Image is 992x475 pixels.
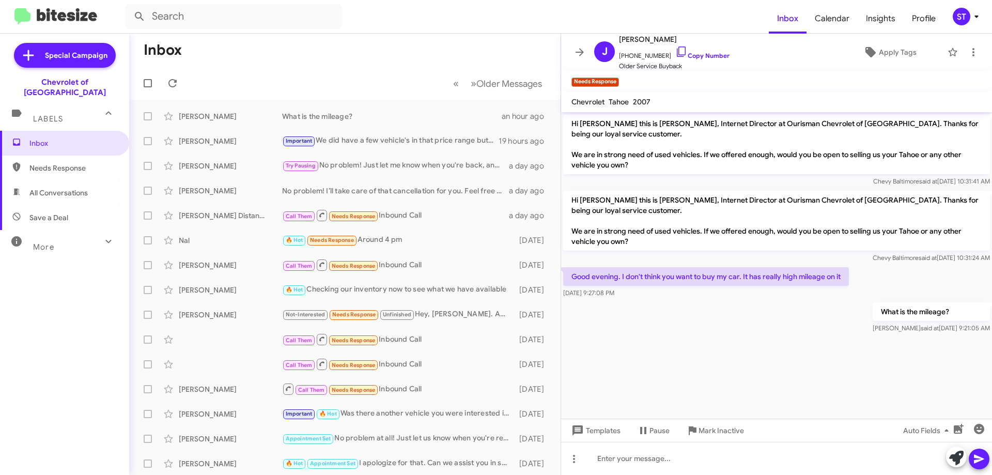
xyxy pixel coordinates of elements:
span: Needs Response [310,237,354,243]
span: Not-Interested [286,311,326,318]
div: [PERSON_NAME] [179,136,282,146]
span: More [33,242,54,252]
span: Call Them [286,362,313,369]
div: Inbound Call [282,209,509,222]
span: Older Service Buyback [619,61,730,71]
span: Needs Response [332,213,376,220]
button: Apply Tags [836,43,942,62]
div: a day ago [509,210,552,221]
span: [PERSON_NAME] [619,33,730,45]
div: an hour ago [502,111,552,121]
p: Hi [PERSON_NAME] this is [PERSON_NAME], Internet Director at Ourisman Chevrolet of [GEOGRAPHIC_DA... [563,114,990,174]
span: Appointment Set [286,435,331,442]
span: Inbox [29,138,117,148]
div: Inbound Call [282,258,514,271]
div: [DATE] [514,409,552,419]
a: Profile [904,4,944,34]
span: Chevrolet [571,97,605,106]
span: Important [286,410,313,417]
span: Pause [649,421,670,440]
a: Inbox [769,4,807,34]
div: [PERSON_NAME] Distance [179,210,282,221]
div: [DATE] [514,384,552,394]
a: Insights [858,4,904,34]
div: Checking our inventory now to see what we have available [282,284,514,296]
a: Copy Number [675,52,730,59]
small: Needs Response [571,78,619,87]
span: said at [919,254,937,262]
span: Needs Response [332,337,376,344]
div: Nal [179,235,282,246]
div: Was there another vehicle you were interested in? [282,408,514,420]
div: We did have a few vehicle's in that price range but they sold quickly. [282,135,499,147]
div: [DATE] [514,434,552,444]
div: No problem! Just let me know when you're back, and we can schedule a time for you to visit. Safe ... [282,160,509,172]
span: Tahoe [609,97,629,106]
div: [PERSON_NAME] [179,310,282,320]
span: » [471,77,476,90]
span: [PHONE_NUMBER] [619,45,730,61]
span: Apply Tags [879,43,917,62]
span: 🔥 Hot [286,237,303,243]
span: Needs Response [332,263,376,269]
div: [DATE] [514,235,552,246]
span: All Conversations [29,188,88,198]
div: Inbound Call [282,358,514,371]
div: [DATE] [514,310,552,320]
span: Call Them [286,337,313,344]
button: Mark Inactive [678,421,752,440]
button: Previous [447,73,465,94]
div: No problem! I’ll take care of that cancellation for you. Feel free to reach out anytime! [282,186,509,196]
div: a day ago [509,161,552,171]
span: [DATE] 9:27:08 PM [563,289,614,297]
div: [DATE] [514,285,552,295]
button: Auto Fields [895,421,961,440]
a: Calendar [807,4,858,34]
span: Special Campaign [45,50,107,60]
span: Auto Fields [903,421,953,440]
span: Important [286,137,313,144]
div: [DATE] [514,458,552,469]
span: [PERSON_NAME] [DATE] 9:21:05 AM [873,324,990,332]
span: said at [921,324,939,332]
div: 19 hours ago [499,136,552,146]
span: Appointment Set [310,460,355,467]
div: Inbound Call [282,333,514,346]
div: [PERSON_NAME] [179,161,282,171]
span: 🔥 Hot [286,460,303,467]
button: Pause [629,421,678,440]
span: J [602,43,608,60]
div: Hey, [PERSON_NAME]. Apologize I was pretty busy last week. Is it possible to schedule a test driv... [282,309,514,320]
span: Chevy Baltimore [DATE] 10:31:41 AM [873,177,990,185]
span: Try Pausing [286,162,316,169]
span: Call Them [286,263,313,269]
div: [DATE] [514,334,552,345]
span: Labels [33,114,63,124]
span: Needs Response [29,163,117,173]
div: [PERSON_NAME] [179,458,282,469]
div: [PERSON_NAME] [179,285,282,295]
button: Next [464,73,548,94]
span: Call Them [298,387,325,393]
nav: Page navigation example [447,73,548,94]
a: Special Campaign [14,43,116,68]
div: What is the mileage? [282,111,502,121]
p: Good evening. I don't think you want to buy my car. It has really high mileage on it [563,267,849,286]
div: ST [953,8,970,25]
span: Unfinished [383,311,411,318]
span: Needs Response [332,311,376,318]
span: Chevy Baltimore [DATE] 10:31:24 AM [873,254,990,262]
span: Mark Inactive [699,421,744,440]
div: [PERSON_NAME] [179,260,282,270]
div: Around 4 pm [282,234,514,246]
div: [PERSON_NAME] [179,434,282,444]
button: Templates [561,421,629,440]
div: No problem at all! Just let us know when you're ready. [282,433,514,445]
span: Call Them [286,213,313,220]
span: Templates [569,421,621,440]
div: I apologize for that. Can we assist you in scheduling an appointment to discuss buying your vehicle? [282,457,514,469]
